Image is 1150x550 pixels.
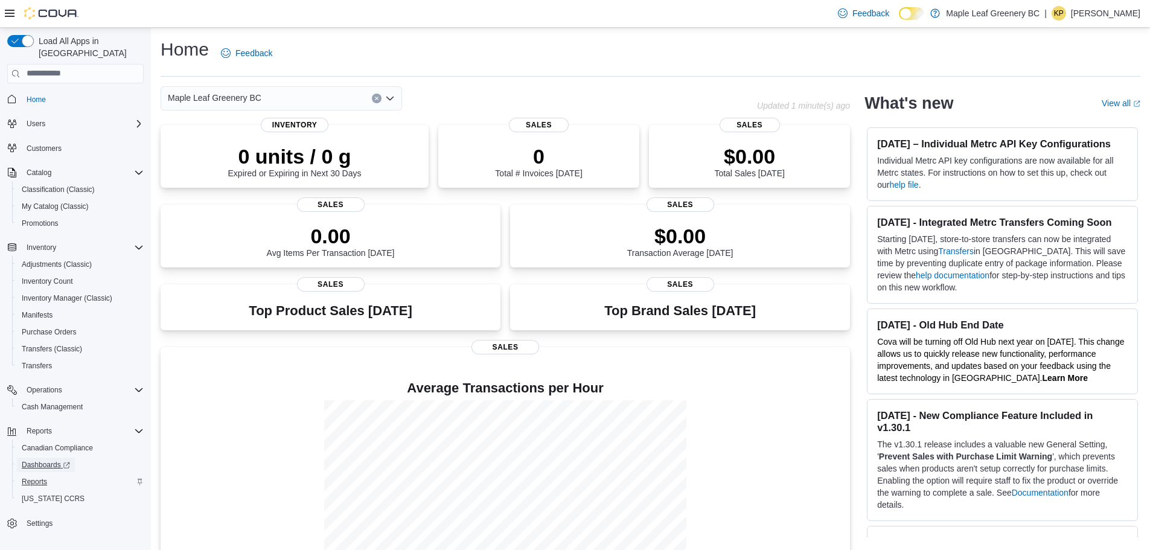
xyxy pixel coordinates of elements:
[12,398,149,415] button: Cash Management
[22,240,144,255] span: Inventory
[22,92,144,107] span: Home
[17,257,97,272] a: Adjustments (Classic)
[17,291,144,305] span: Inventory Manager (Classic)
[17,491,144,506] span: Washington CCRS
[17,342,87,356] a: Transfers (Classic)
[22,185,95,194] span: Classification (Classic)
[1133,100,1140,107] svg: External link
[22,344,82,354] span: Transfers (Classic)
[168,91,261,105] span: Maple Leaf Greenery BC
[877,155,1128,191] p: Individual Metrc API key configurations are now available for all Metrc states. For instructions ...
[833,1,894,25] a: Feedback
[27,519,53,528] span: Settings
[2,382,149,398] button: Operations
[12,215,149,232] button: Promotions
[22,361,52,371] span: Transfers
[17,359,144,373] span: Transfers
[27,385,62,395] span: Operations
[12,290,149,307] button: Inventory Manager (Classic)
[877,409,1128,433] h3: [DATE] - New Compliance Feature Included in v1.30.1
[2,239,149,256] button: Inventory
[877,337,1124,383] span: Cova will be turning off Old Hub next year on [DATE]. This change allows us to quickly release ne...
[17,441,98,455] a: Canadian Compliance
[946,6,1040,21] p: Maple Leaf Greenery BC
[385,94,395,103] button: Open list of options
[22,383,144,397] span: Operations
[17,216,144,231] span: Promotions
[720,118,780,132] span: Sales
[17,216,63,231] a: Promotions
[22,260,92,269] span: Adjustments (Classic)
[22,117,50,131] button: Users
[627,224,733,258] div: Transaction Average [DATE]
[17,182,144,197] span: Classification (Classic)
[899,7,924,20] input: Dark Mode
[22,219,59,228] span: Promotions
[12,273,149,290] button: Inventory Count
[249,304,412,318] h3: Top Product Sales [DATE]
[17,308,57,322] a: Manifests
[17,458,75,472] a: Dashboards
[27,144,62,153] span: Customers
[877,319,1128,331] h3: [DATE] - Old Hub End Date
[17,291,117,305] a: Inventory Manager (Classic)
[22,424,57,438] button: Reports
[877,233,1128,293] p: Starting [DATE], store-to-store transfers can now be integrated with Metrc using in [GEOGRAPHIC_D...
[22,460,70,470] span: Dashboards
[647,197,714,212] span: Sales
[879,452,1052,461] strong: Prevent Sales with Purchase Limit Warning
[17,400,144,414] span: Cash Management
[22,516,144,531] span: Settings
[2,115,149,132] button: Users
[170,381,840,395] h4: Average Transactions per Hour
[12,307,149,324] button: Manifests
[1054,6,1064,21] span: KP
[877,216,1128,228] h3: [DATE] - Integrated Metrc Transfers Coming Soon
[12,456,149,473] a: Dashboards
[228,144,362,178] div: Expired or Expiring in Next 30 Days
[22,443,93,453] span: Canadian Compliance
[1012,488,1069,497] a: Documentation
[22,477,47,487] span: Reports
[2,91,149,108] button: Home
[17,342,144,356] span: Transfers (Classic)
[34,35,144,59] span: Load All Apps in [GEOGRAPHIC_DATA]
[12,181,149,198] button: Classification (Classic)
[17,274,144,289] span: Inventory Count
[24,7,78,19] img: Cova
[17,491,89,506] a: [US_STATE] CCRS
[2,164,149,181] button: Catalog
[261,118,328,132] span: Inventory
[22,327,77,337] span: Purchase Orders
[17,458,144,472] span: Dashboards
[22,310,53,320] span: Manifests
[2,423,149,440] button: Reports
[17,182,100,197] a: Classification (Classic)
[267,224,395,248] p: 0.00
[22,92,51,107] a: Home
[12,357,149,374] button: Transfers
[161,37,209,62] h1: Home
[714,144,784,168] p: $0.00
[1043,373,1088,383] a: Learn More
[12,440,149,456] button: Canadian Compliance
[2,139,149,157] button: Customers
[17,441,144,455] span: Canadian Compliance
[22,165,144,180] span: Catalog
[864,94,953,113] h2: What's new
[916,270,989,280] a: help documentation
[267,224,395,258] div: Avg Items Per Transaction [DATE]
[1102,98,1140,108] a: View allExternal link
[17,475,144,489] span: Reports
[235,47,272,59] span: Feedback
[1044,6,1047,21] p: |
[22,383,67,397] button: Operations
[12,490,149,507] button: [US_STATE] CCRS
[22,240,61,255] button: Inventory
[604,304,756,318] h3: Top Brand Sales [DATE]
[17,257,144,272] span: Adjustments (Classic)
[216,41,277,65] a: Feedback
[22,516,57,531] a: Settings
